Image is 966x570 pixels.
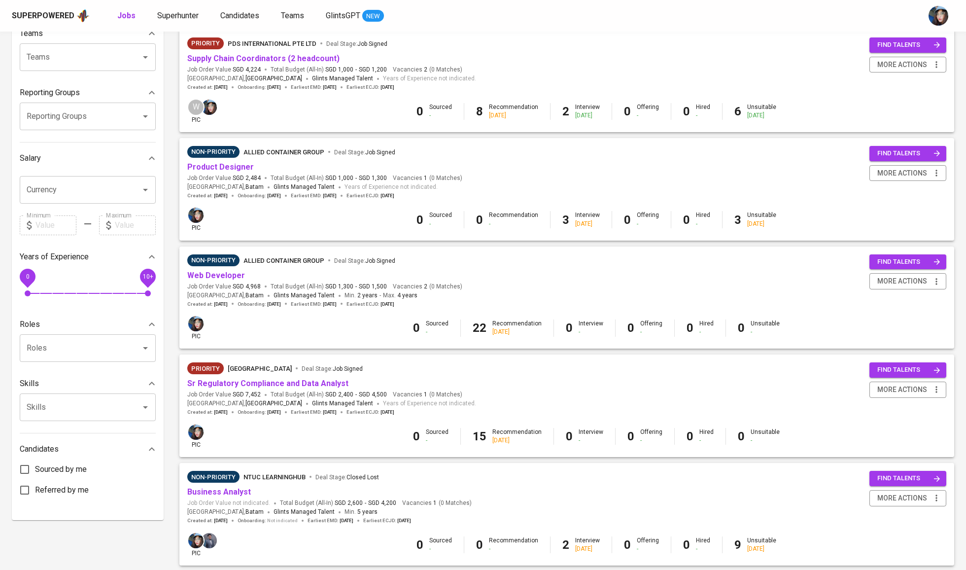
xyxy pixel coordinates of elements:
b: 2 [562,538,569,552]
span: Earliest ECJD : [346,409,394,416]
span: [GEOGRAPHIC_DATA] [245,74,302,84]
p: Teams [20,28,43,39]
div: Offering [640,320,662,336]
img: diazagista@glints.com [188,316,204,331]
b: 0 [416,538,423,552]
div: Unsuitable [751,428,780,445]
span: Min. [345,292,378,299]
span: [GEOGRAPHIC_DATA] , [187,399,302,409]
span: Glints Managed Talent [274,508,335,515]
span: Vacancies ( 0 Matches ) [393,283,462,291]
button: Open [138,400,152,414]
div: - [751,436,780,445]
div: Offering [640,428,662,445]
div: Recommendation [492,428,542,445]
span: SGD 1,300 [325,283,353,291]
img: app logo [76,8,90,23]
span: Total Budget (All-In) [271,283,387,291]
b: 0 [476,538,483,552]
b: 0 [416,213,423,227]
div: - [489,220,538,228]
span: Deal Stage : [326,40,387,47]
div: - [579,328,603,336]
div: Sourced [426,428,448,445]
span: [DATE] [397,517,411,524]
div: pic [187,532,205,558]
p: Skills [20,378,39,390]
div: [DATE] [489,111,538,120]
span: [DATE] [267,409,281,416]
span: Earliest EMD : [291,301,337,308]
img: diazagista@glints.com [929,6,948,26]
span: Years of Experience not indicated. [383,399,476,409]
div: - [699,436,714,445]
div: - [426,328,448,336]
div: pic [187,99,205,124]
span: [DATE] [323,409,337,416]
span: GlintsGPT [326,11,360,20]
button: Open [138,341,152,355]
div: [DATE] [492,328,542,336]
div: - [429,545,452,553]
span: - [355,66,357,74]
span: Job Signed [357,40,387,47]
div: Offering [637,103,659,120]
span: SGD 2,400 [325,391,353,399]
span: SGD 4,968 [233,283,261,291]
span: Deal Stage : [302,365,363,372]
span: Onboarding : [238,517,298,524]
div: Salary [20,148,156,168]
span: [DATE] [214,84,228,91]
span: find talents [877,256,940,268]
div: Roles [20,315,156,334]
button: find talents [869,254,946,270]
span: NEW [362,11,384,21]
span: find talents [877,148,940,159]
p: Reporting Groups [20,87,80,99]
a: Jobs [117,10,138,22]
span: Non-Priority [187,472,240,482]
div: Offering [637,536,659,553]
span: Vacancies ( 0 Matches ) [393,391,462,399]
div: Unsuitable [747,211,776,228]
b: 0 [413,429,420,443]
p: Roles [20,319,40,330]
span: Non-Priority [187,255,240,265]
span: 5 years [357,508,378,515]
span: Max. [383,292,417,299]
b: 0 [683,213,690,227]
button: find talents [869,37,946,53]
img: diazagista@glints.com [202,100,217,115]
a: Supply Chain Coordinators (2 headcount) [187,54,340,63]
span: - [365,499,366,507]
span: more actions [877,492,927,504]
input: Value [115,215,156,235]
a: Superhunter [157,10,201,22]
span: Deal Stage : [315,474,379,481]
span: Onboarding : [238,192,281,199]
span: PDS International Pte Ltd [228,40,316,47]
span: SGD 4,200 [368,499,396,507]
span: more actions [877,59,927,71]
span: find talents [877,364,940,376]
b: 0 [738,321,745,335]
div: Hired [696,536,710,553]
div: W [187,99,205,116]
span: [DATE] [214,517,228,524]
div: Unsuitable [751,320,780,336]
span: 1 [422,174,427,182]
div: Teams [20,24,156,43]
span: Onboarding : [238,301,281,308]
div: Hired [699,428,714,445]
span: [DATE] [214,301,228,308]
b: 0 [627,321,634,335]
span: Created at : [187,517,228,524]
span: SGD 4,224 [233,66,261,74]
div: - [640,436,662,445]
span: Job Order Value [187,283,261,291]
button: find talents [869,146,946,161]
b: 0 [683,105,690,118]
span: SGD 1,000 [325,66,353,74]
span: Candidates [220,11,259,20]
span: Sourced by me [35,463,87,475]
